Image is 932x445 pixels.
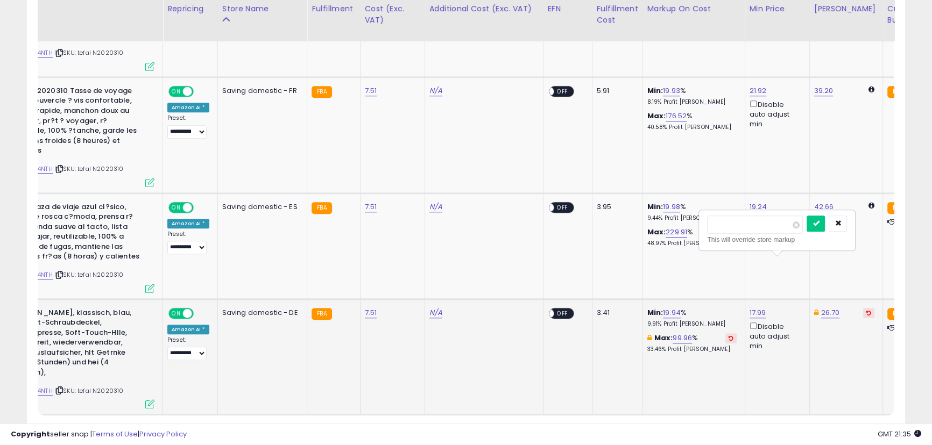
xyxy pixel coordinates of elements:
span: OFF [192,203,209,212]
div: EFN [548,3,588,15]
p: 9.91% Profit [PERSON_NAME] [647,320,737,328]
div: 3.41 [597,308,634,318]
a: Privacy Policy [139,429,187,439]
div: % [647,111,737,131]
a: N/A [429,307,442,318]
small: FBA [312,308,331,320]
small: FBA [887,86,907,98]
div: Markup on Cost [647,3,740,15]
div: Amazon AI * [167,103,209,112]
div: Saving domestic - DE [222,308,299,318]
p: 8.19% Profit [PERSON_NAME] [647,98,737,106]
a: 229.91 [666,227,687,238]
div: Preset: [167,231,209,255]
div: Repricing [167,3,213,15]
div: % [647,227,737,247]
small: FBA [887,308,907,320]
div: % [647,86,737,106]
div: Amazon AI * [167,325,209,334]
small: FBA [312,86,331,98]
a: 99.96 [673,333,692,343]
span: OFF [554,308,571,318]
div: Min Price [750,3,805,15]
a: N/A [429,85,442,96]
a: 26.70 [821,307,840,318]
div: Fulfillment Cost [597,3,638,26]
strong: Copyright [11,429,50,439]
a: 21.92 [750,85,767,96]
span: | SKU: tefal N2020310 [54,270,124,279]
div: Amazon AI * [167,219,209,228]
a: Terms of Use [92,429,138,439]
a: 19.98 [663,202,680,212]
b: [PERSON_NAME], klassisch, blau, Komfort-Schraubdeckel, Schnellpresse, Soft-Touch-Hlle, reiseberei... [10,308,141,381]
a: 19.93 [663,85,680,96]
div: Additional Cost (Exc. VAT) [429,3,539,15]
div: 3.95 [597,202,634,212]
b: Tefal Taza de viaje azul cl?sico, tapa de rosca c?moda, prensa r?pida, funda suave al tacto, list... [10,202,141,264]
div: Cost (Exc. VAT) [365,3,420,26]
a: 7.51 [365,202,377,212]
p: 33.46% Profit [PERSON_NAME] [647,346,737,353]
b: Max: [647,111,666,121]
b: Min: [647,202,663,212]
div: Saving domestic - ES [222,202,299,212]
a: 176.52 [666,111,687,121]
p: 9.44% Profit [PERSON_NAME] [647,214,737,222]
a: 39.20 [814,85,834,96]
div: Saving domestic - FR [222,86,299,96]
b: Tefal N2020310 Tasse de voyage avec couvercle ? vis confortable, presse rapide, manchon doux au t... [10,86,141,159]
a: 19.24 [750,202,767,212]
div: 5.91 [597,86,634,96]
a: 19.94 [663,307,681,318]
div: % [647,202,737,222]
div: [PERSON_NAME] [814,3,878,15]
a: 17.99 [750,307,766,318]
span: OFF [192,308,209,318]
div: Preset: [167,336,209,361]
div: Disable auto adjust min [750,98,801,129]
a: 7.51 [365,85,377,96]
div: Preset: [167,114,209,139]
small: FBA [887,202,907,214]
span: ON [170,203,183,212]
span: | SKU: tefal N2020310 [54,386,124,395]
div: Fulfillment [312,3,355,15]
div: % [647,333,737,353]
span: | SKU: tefal N2020310 [54,164,124,173]
b: Max: [654,333,673,343]
span: OFF [554,87,571,96]
span: ON [170,87,183,96]
span: OFF [554,203,571,212]
a: 7.51 [365,307,377,318]
small: FBA [312,202,331,214]
span: ON [170,308,183,318]
p: 48.97% Profit [PERSON_NAME] [647,240,737,247]
div: Disable auto adjust min [750,320,801,351]
a: 42.66 [814,202,834,212]
b: Min: [647,307,663,318]
div: This will override store markup [707,234,847,245]
span: | SKU: tefal N2020310 [54,48,124,57]
p: 40.58% Profit [PERSON_NAME] [647,124,737,131]
a: N/A [429,202,442,212]
span: OFF [192,87,209,96]
b: Min: [647,85,663,96]
b: Max: [647,227,666,237]
div: seller snap | | [11,429,187,440]
span: 2025-09-17 21:35 GMT [878,429,921,439]
div: % [647,308,737,328]
div: Store Name [222,3,303,15]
